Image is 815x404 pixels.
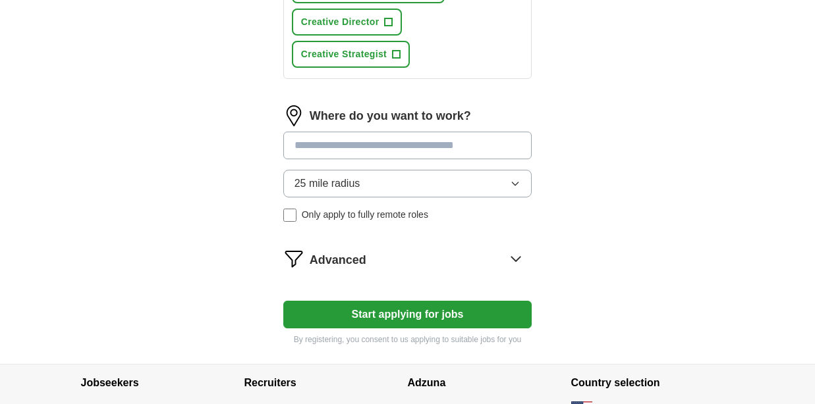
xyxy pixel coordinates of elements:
button: Start applying for jobs [283,301,532,328]
button: Creative Director [292,9,403,36]
img: location.png [283,105,304,126]
label: Where do you want to work? [310,107,471,125]
span: Only apply to fully remote roles [302,208,428,222]
span: 25 mile radius [295,176,360,191]
button: 25 mile radius [283,170,532,197]
p: By registering, you consent to us applying to suitable jobs for you [283,334,532,345]
span: Creative Strategist [301,47,387,61]
input: Only apply to fully remote roles [283,209,296,222]
h4: Country selection [571,365,735,401]
span: Advanced [310,251,366,269]
img: filter [283,248,304,269]
button: Creative Strategist [292,41,410,68]
span: Creative Director [301,15,379,29]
